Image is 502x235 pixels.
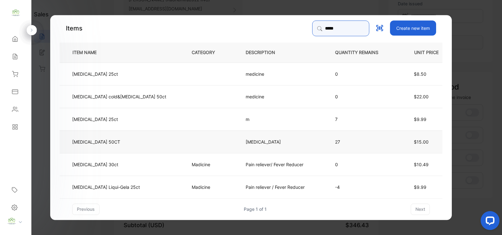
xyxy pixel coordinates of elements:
p: medicine [246,93,272,100]
span: $9.99 [414,117,426,122]
p: m [246,116,272,123]
div: Page 1 of 1 [244,206,267,212]
span: $8.50 [414,71,426,77]
p: Madicine [192,184,210,190]
span: $15.00 [414,139,429,145]
p: CATEGORY [192,49,225,56]
p: Pain reliever/ Fever Reducer [246,161,303,168]
p: medicine [246,71,272,77]
p: [MEDICAL_DATA] 25ct [72,116,118,123]
p: [MEDICAL_DATA] 50CT [72,139,120,145]
p: DESCRIPTION [246,49,285,56]
button: next [411,204,430,215]
p: 27 [335,139,388,145]
iframe: LiveChat chat widget [476,209,502,235]
p: [MEDICAL_DATA] [246,139,281,145]
p: 0 [335,71,388,77]
p: [MEDICAL_DATA] cold&[MEDICAL_DATA] 50ct [72,93,166,100]
span: $9.99 [414,184,426,190]
p: [MEDICAL_DATA] 25ct [72,71,118,77]
img: logo [11,8,20,18]
p: 7 [335,116,388,123]
p: Pain reliever / Fever Reducer [246,184,305,190]
p: QUANTITY REMAINS [335,49,388,56]
button: Create new item [390,20,436,36]
p: 0 [335,93,388,100]
p: Madicine [192,161,210,168]
img: profile [7,216,16,226]
p: 0 [335,161,388,168]
p: UNIT PRICE [409,49,443,56]
span: $22.00 [414,94,429,99]
p: ITEM NAME [70,49,107,56]
p: [MEDICAL_DATA] Liqui-Gela 25ct [72,184,140,190]
p: -4 [335,184,388,190]
p: [MEDICAL_DATA] 30ct [72,161,118,168]
span: $10.49 [414,162,429,167]
button: previous [72,204,99,215]
p: Items [66,24,83,33]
